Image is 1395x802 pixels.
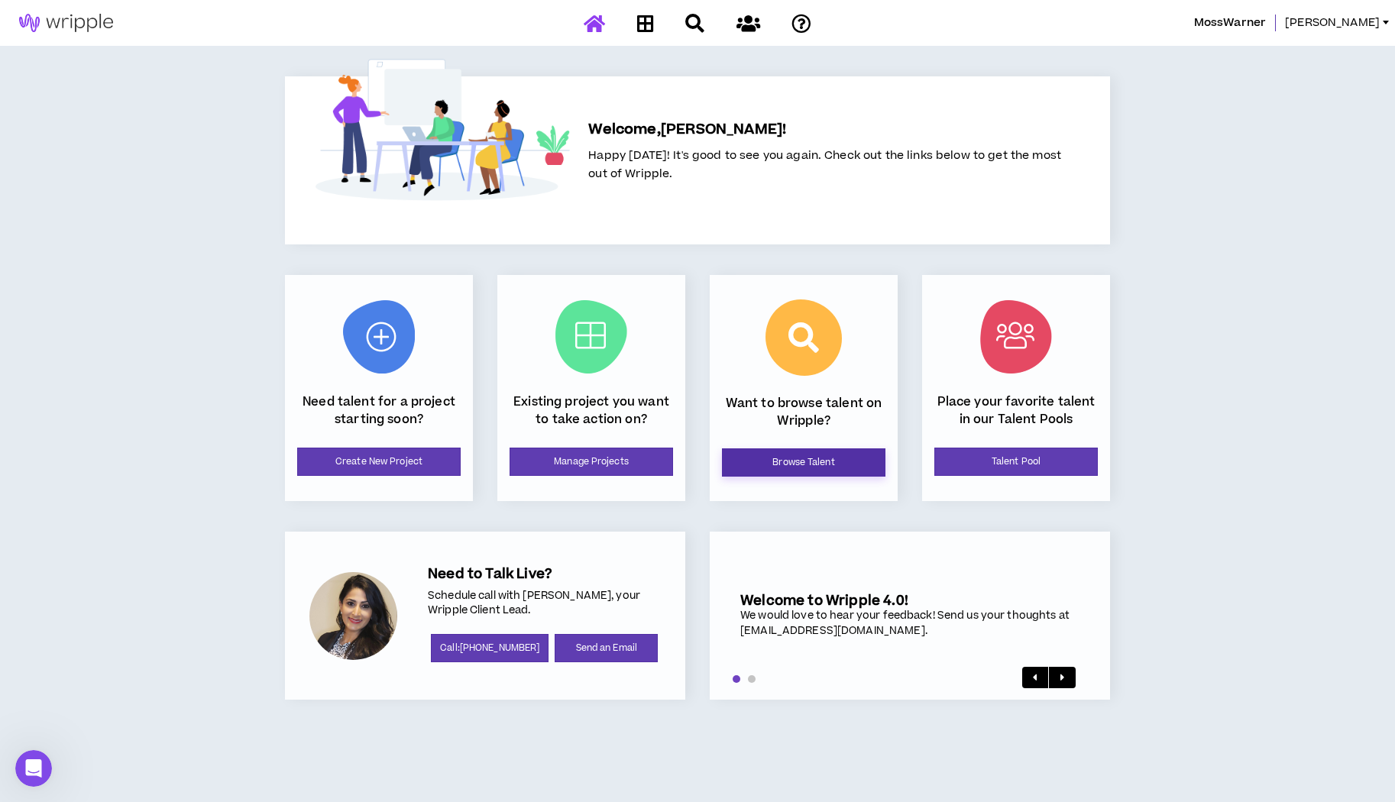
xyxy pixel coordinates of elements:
[510,393,673,428] p: Existing project you want to take action on?
[297,393,461,428] p: Need talent for a project starting soon?
[555,300,627,374] img: Current Projects
[15,750,52,787] iframe: Intercom live chat
[428,566,661,582] h5: Need to Talk Live?
[980,300,1052,374] img: Talent Pool
[740,609,1079,639] div: We would love to hear your feedback! Send us your thoughts at [EMAIL_ADDRESS][DOMAIN_NAME].
[722,448,885,477] a: Browse Talent
[555,634,658,662] a: Send an Email
[740,593,1079,609] h5: Welcome to Wripple 4.0!
[588,119,1061,141] h5: Welcome, [PERSON_NAME] !
[934,448,1098,476] a: Talent Pool
[1194,15,1266,31] span: MossWarner
[588,147,1061,182] span: Happy [DATE]! It's good to see you again. Check out the links below to get the most out of Wripple.
[428,589,661,619] p: Schedule call with [PERSON_NAME], your Wripple Client Lead.
[343,300,415,374] img: New Project
[1285,15,1380,31] span: [PERSON_NAME]
[309,572,397,660] div: Kiran B.
[934,393,1098,428] p: Place your favorite talent in our Talent Pools
[722,395,885,429] p: Want to browse talent on Wripple?
[297,448,461,476] a: Create New Project
[510,448,673,476] a: Manage Projects
[431,634,549,662] a: Call:[PHONE_NUMBER]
